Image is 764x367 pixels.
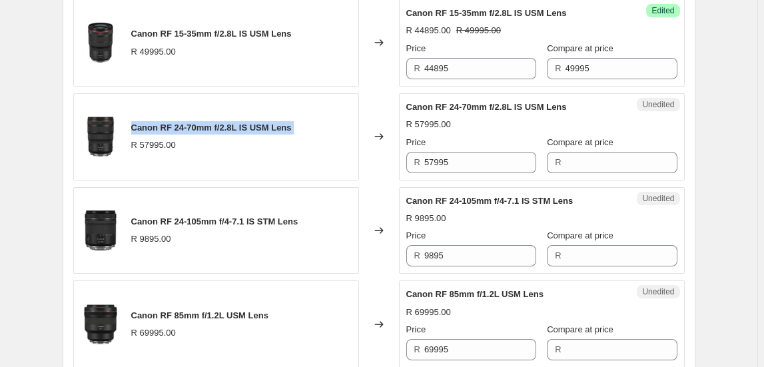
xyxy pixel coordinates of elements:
span: R [414,344,420,354]
img: CanonRF15-35mmf2.8LISUSMLens_457127a7-9896-427e-bbc8-1ff903fe3971_80x.jpg [81,23,121,63]
span: R [555,157,561,167]
div: R 57995.00 [131,139,176,152]
span: Price [406,137,426,147]
strike: R 49995.00 [456,24,501,37]
span: Edited [651,5,674,16]
span: Compare at price [547,137,613,147]
div: R 9895.00 [131,232,171,246]
img: CanonRF24-70mmf2.8LISUSMLens2_b2150f57-b850-484a-a3b2-289999e36ab0_80x.jpg [81,117,121,157]
span: Canon RF 15-35mm f/2.8L IS USM Lens [131,29,292,39]
div: R 49995.00 [131,45,176,59]
span: Unedited [642,193,674,204]
span: Canon RF 24-70mm f/2.8L IS USM Lens [406,102,567,112]
div: R 9895.00 [406,212,446,225]
div: R 57995.00 [406,118,451,131]
img: CanonRF24-105mmf4-7.1ISSTMLens2_34f4c9ea-9446-49b7-b5d2-4dd58b645b3c_80x.jpg [81,210,121,250]
span: Canon RF 24-105mm f/4-7.1 IS STM Lens [406,196,573,206]
span: Compare at price [547,43,613,53]
div: R 69995.00 [131,326,176,340]
span: R [555,344,561,354]
span: Unedited [642,99,674,110]
span: Compare at price [547,230,613,240]
span: Price [406,43,426,53]
span: R [414,157,420,167]
span: R [555,250,561,260]
span: Price [406,230,426,240]
span: R [414,63,420,73]
span: Canon RF 15-35mm f/2.8L IS USM Lens [406,8,567,18]
span: Canon RF 24-70mm f/2.8L IS USM Lens [131,123,292,133]
img: CanonRF85mmf1.2LUSMLens_a1831f70-19aa-4567-9415-87da3ac5d1b1_80x.jpg [81,304,121,344]
div: R 44895.00 [406,24,451,37]
div: R 69995.00 [406,306,451,319]
span: R [555,63,561,73]
span: Unedited [642,286,674,297]
span: Compare at price [547,324,613,334]
span: Canon RF 85mm f/1.2L USM Lens [406,289,544,299]
span: Canon RF 85mm f/1.2L USM Lens [131,310,268,320]
span: Price [406,324,426,334]
span: R [414,250,420,260]
span: Canon RF 24-105mm f/4-7.1 IS STM Lens [131,216,298,226]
